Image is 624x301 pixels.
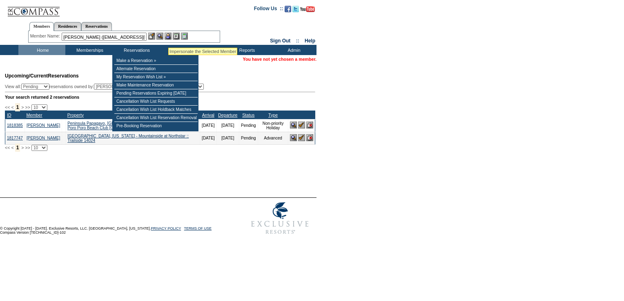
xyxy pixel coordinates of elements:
[218,113,237,117] a: Departure
[270,38,290,44] a: Sign Out
[258,132,288,144] td: Advanced
[25,145,30,150] span: >>
[216,132,239,144] td: [DATE]
[173,33,180,40] img: Reservations
[114,122,198,130] td: Pre-Booking Reservation
[114,97,198,106] td: Cancellation Wish List Requests
[181,33,188,40] img: b_calculator.gif
[114,81,198,89] td: Make Maintenance Reservation
[114,57,198,65] td: Make a Reservation »
[15,144,20,152] span: 1
[11,145,13,150] span: <
[67,113,84,117] a: Property
[305,38,315,44] a: Help
[21,105,24,110] span: >
[67,121,197,130] a: Peninsula Papagayo, [GEOGRAPHIC_DATA] - Poro Poro Beach Club :: Poro Poro Beach Club [GEOGRAPHIC_...
[306,122,313,128] img: Cancel Reservation
[25,105,30,110] span: >>
[5,73,79,79] span: Reservations
[285,6,291,12] img: Become our fan on Facebook
[298,134,305,141] img: Confirm Reservation
[7,113,11,117] a: ID
[270,45,316,55] td: Admin
[239,119,258,132] td: Pending
[114,73,198,81] td: My Reservation Wish List »
[165,33,172,40] img: Impersonate
[296,38,299,44] span: ::
[11,105,13,110] span: <
[200,119,216,132] td: [DATE]
[5,105,10,110] span: <<
[254,5,283,15] td: Follow Us ::
[300,6,315,12] img: Subscribe to our YouTube Channel
[243,198,316,239] img: Exclusive Resorts
[243,57,316,62] span: You have not yet chosen a member.
[292,8,299,13] a: Follow us on Twitter
[159,45,223,55] td: Vacation Collection
[5,84,207,90] div: View all: reservations owned by:
[15,103,20,111] span: 1
[292,6,299,12] img: Follow us on Twitter
[5,145,10,150] span: <<
[27,136,60,140] a: [PERSON_NAME]
[258,119,288,132] td: Non-priority Holiday
[30,33,62,40] div: Member Name:
[300,8,315,13] a: Subscribe to our YouTube Channel
[54,22,81,31] a: Residences
[202,113,214,117] a: Arrival
[223,45,270,55] td: Reports
[151,226,181,230] a: PRIVACY POLICY
[298,122,305,128] img: Confirm Reservation
[114,114,198,122] td: Cancellation Wish List Reservation Removal
[268,113,278,117] a: Type
[112,45,159,55] td: Reservations
[5,95,315,100] div: Your search returned 2 reservations
[18,45,65,55] td: Home
[7,123,23,128] a: 1818385
[290,122,297,128] img: View Reservation
[169,49,236,54] div: Impersonate the Selected Member
[27,123,60,128] a: [PERSON_NAME]
[114,106,198,114] td: Cancellation Wish List Holdback Matches
[216,119,239,132] td: [DATE]
[184,226,212,230] a: TERMS OF USE
[290,134,297,141] img: View Reservation
[26,113,42,117] a: Member
[156,33,163,40] img: View
[21,145,24,150] span: >
[67,134,189,143] a: [GEOGRAPHIC_DATA], [US_STATE] - Mountainside at Northstar :: Trailside 14024
[239,132,258,144] td: Pending
[5,73,48,79] span: Upcoming/Current
[242,113,254,117] a: Status
[285,8,291,13] a: Become our fan on Facebook
[29,22,54,31] a: Members
[148,33,155,40] img: b_edit.gif
[65,45,112,55] td: Memberships
[81,22,112,31] a: Reservations
[114,89,198,97] td: Pending Reservations Expiring [DATE]
[306,134,313,141] img: Cancel Reservation
[7,136,23,140] a: 1817747
[114,65,198,73] td: Alternate Reservation
[200,132,216,144] td: [DATE]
